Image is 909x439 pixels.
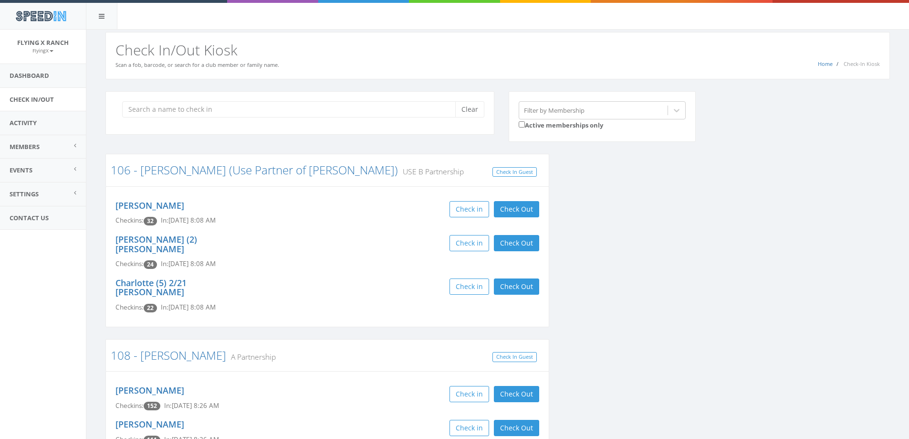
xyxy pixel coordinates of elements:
span: Checkins: [115,303,144,311]
button: Check Out [494,278,539,295]
span: Checkin count [144,304,157,312]
a: [PERSON_NAME] [115,200,184,211]
button: Check in [449,235,489,251]
span: Checkin count [144,260,157,269]
small: A Partnership [226,352,276,362]
a: FlyingX [32,46,53,54]
span: Flying X Ranch [17,38,69,47]
button: Check Out [494,386,539,402]
button: Check in [449,420,489,436]
span: Checkins: [115,259,144,268]
div: Filter by Membership [524,106,585,115]
span: Checkin count [144,217,157,225]
a: [PERSON_NAME] [115,385,184,396]
span: Check-In Kiosk [844,60,880,67]
button: Check Out [494,201,539,217]
span: Settings [10,190,39,198]
span: In: [DATE] 8:08 AM [161,303,216,311]
button: Check Out [494,235,539,251]
img: speedin_logo.png [11,7,71,25]
span: In: [DATE] 8:08 AM [161,259,216,268]
button: Check in [449,386,489,402]
span: Checkin count [144,402,160,410]
label: Active memberships only [519,119,603,130]
button: Check in [449,278,489,295]
span: In: [DATE] 8:26 AM [164,401,219,410]
span: Checkins: [115,216,144,225]
a: Charlotte (5) 2/21 [PERSON_NAME] [115,277,187,298]
input: Active memberships only [519,121,525,128]
span: Checkins: [115,401,144,410]
span: Members [10,142,40,151]
span: Contact Us [10,214,49,222]
input: Search a name to check in [122,101,462,118]
a: Check In Guest [492,352,537,362]
a: Check In Guest [492,167,537,177]
span: In: [DATE] 8:08 AM [161,216,216,225]
button: Check Out [494,420,539,436]
small: USE B Partnership [398,166,464,177]
a: [PERSON_NAME] (2) [PERSON_NAME] [115,234,197,255]
a: 106 - [PERSON_NAME] (Use Partner of [PERSON_NAME]) [111,162,398,178]
a: [PERSON_NAME] [115,418,184,430]
small: Scan a fob, barcode, or search for a club member or family name. [115,61,279,68]
h2: Check In/Out Kiosk [115,42,880,58]
a: 108 - [PERSON_NAME] [111,347,226,363]
a: Home [818,60,833,67]
button: Check in [449,201,489,217]
small: FlyingX [32,47,53,54]
button: Clear [455,101,484,118]
span: Events [10,166,32,174]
